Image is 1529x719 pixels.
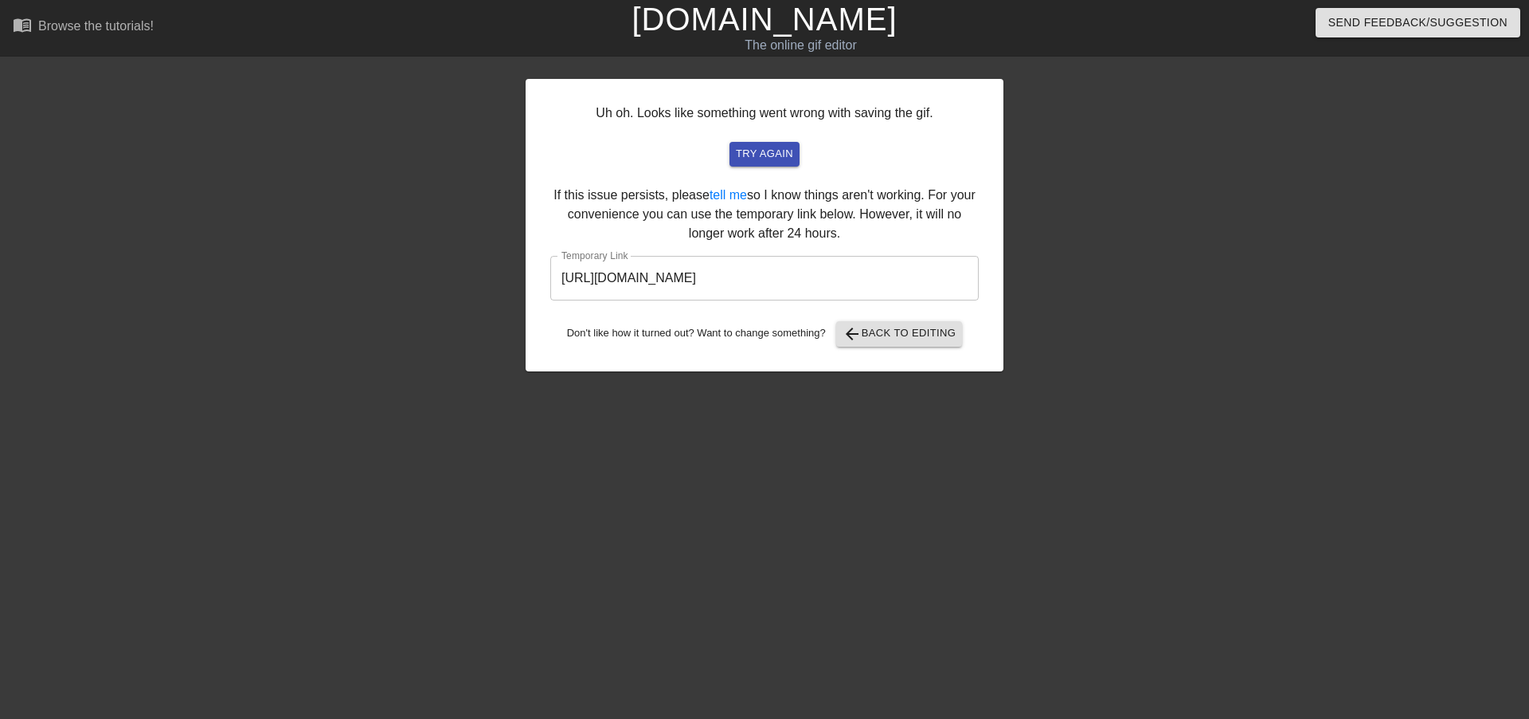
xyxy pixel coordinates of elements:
[38,19,154,33] div: Browse the tutorials!
[729,142,800,167] button: try again
[13,15,32,34] span: menu_book
[843,324,956,344] span: Back to Editing
[13,15,154,40] a: Browse the tutorials!
[1316,8,1520,37] button: Send Feedback/Suggestion
[836,321,963,347] button: Back to Editing
[632,2,897,37] a: [DOMAIN_NAME]
[843,324,862,344] span: arrow_back
[736,145,793,163] span: try again
[550,321,979,347] div: Don't like how it turned out? Want to change something?
[550,256,979,301] input: bare
[518,36,1084,55] div: The online gif editor
[526,79,1003,371] div: Uh oh. Looks like something went wrong with saving the gif. If this issue persists, please so I k...
[710,188,747,202] a: tell me
[1328,13,1507,33] span: Send Feedback/Suggestion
